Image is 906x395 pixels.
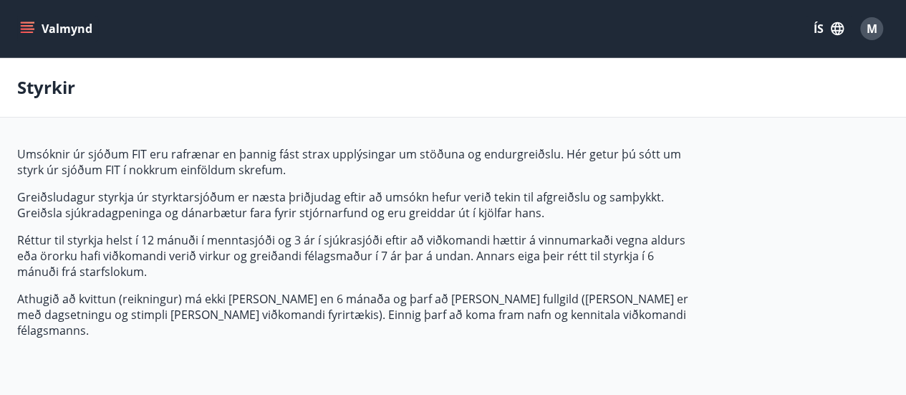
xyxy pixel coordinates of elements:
[17,189,693,221] p: Greiðsludagur styrkja úr styrktarsjóðum er næsta þriðjudag eftir að umsókn hefur verið tekin til ...
[17,146,693,178] p: Umsóknir úr sjóðum FIT eru rafrænar en þannig fást strax upplýsingar um stöðuna og endurgreiðslu....
[17,291,693,338] p: Athugið að kvittun (reikningur) má ekki [PERSON_NAME] en 6 mánaða og þarf að [PERSON_NAME] fullgi...
[854,11,889,46] button: M
[806,16,852,42] button: ÍS
[17,232,693,280] p: Réttur til styrkja helst í 12 mánuði í menntasjóði og 3 ár í sjúkrasjóði eftir að viðkomandi hætt...
[17,75,75,100] p: Styrkir
[17,16,98,42] button: menu
[867,21,877,37] span: M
